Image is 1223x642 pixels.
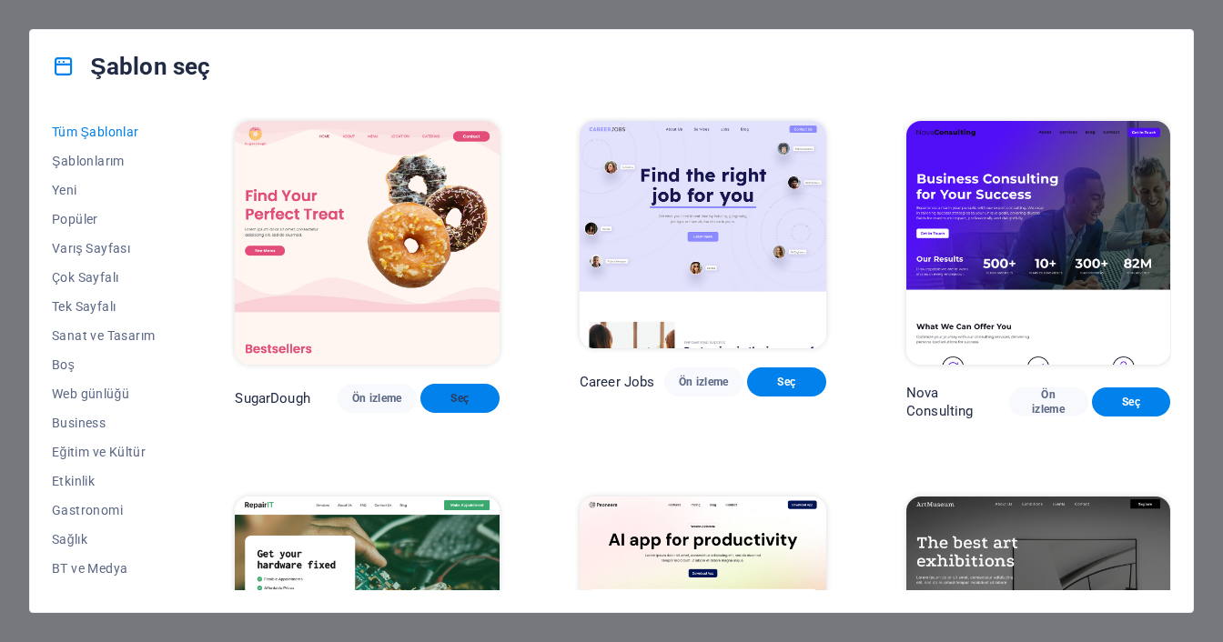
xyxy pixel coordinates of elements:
[52,408,155,437] button: Business
[679,375,729,389] span: Ön izleme
[664,367,743,396] button: Ön izleme
[52,416,155,430] span: Business
[52,561,155,576] span: BT ve Medya
[52,263,155,292] button: Çok Sayfalı
[52,205,155,234] button: Popüler
[52,292,155,321] button: Tek Sayfalı
[52,496,155,525] button: Gastronomi
[52,357,155,372] span: Boş
[52,154,155,168] span: Şablonlarım
[580,373,655,391] p: Career Jobs
[52,321,155,350] button: Sanat ve Tasarım
[52,466,155,496] button: Etkinlik
[906,384,1009,420] p: Nova Consulting
[52,445,155,459] span: Eğitim ve Kültür
[52,146,155,176] button: Şablonlarım
[420,384,500,413] button: Seç
[52,299,155,314] span: Tek Sayfalı
[52,583,155,612] button: Hukuk ve Finans
[52,386,155,401] span: Web günlüğü
[52,270,155,285] span: Çok Sayfalı
[1092,387,1171,416] button: Seç
[435,391,485,406] span: Seç
[52,212,155,226] span: Popüler
[338,384,417,413] button: Ön izleme
[52,183,155,197] span: Yeni
[52,503,155,517] span: Gastronomi
[1009,387,1088,416] button: Ön izleme
[52,241,155,256] span: Varış Sayfası
[52,350,155,379] button: Boş
[52,117,155,146] button: Tüm Şablonlar
[1024,387,1074,416] span: Ön izleme
[906,121,1170,365] img: Nova Consulting
[52,525,155,554] button: Sağlık
[52,474,155,488] span: Etkinlik
[52,379,155,408] button: Web günlüğü
[52,234,155,263] button: Varış Sayfası
[52,125,155,139] span: Tüm Şablonlar
[1107,395,1157,409] span: Seç
[352,391,402,406] span: Ön izleme
[235,389,309,407] p: SugarDough
[52,437,155,466] button: Eğitim ve Kültür
[52,52,210,81] h4: Şablon seç
[580,121,826,348] img: Career Jobs
[762,375,812,389] span: Seç
[52,532,155,547] span: Sağlık
[235,121,499,365] img: SugarDough
[747,367,826,396] button: Seç
[52,176,155,205] button: Yeni
[52,328,155,343] span: Sanat ve Tasarım
[52,554,155,583] button: BT ve Medya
